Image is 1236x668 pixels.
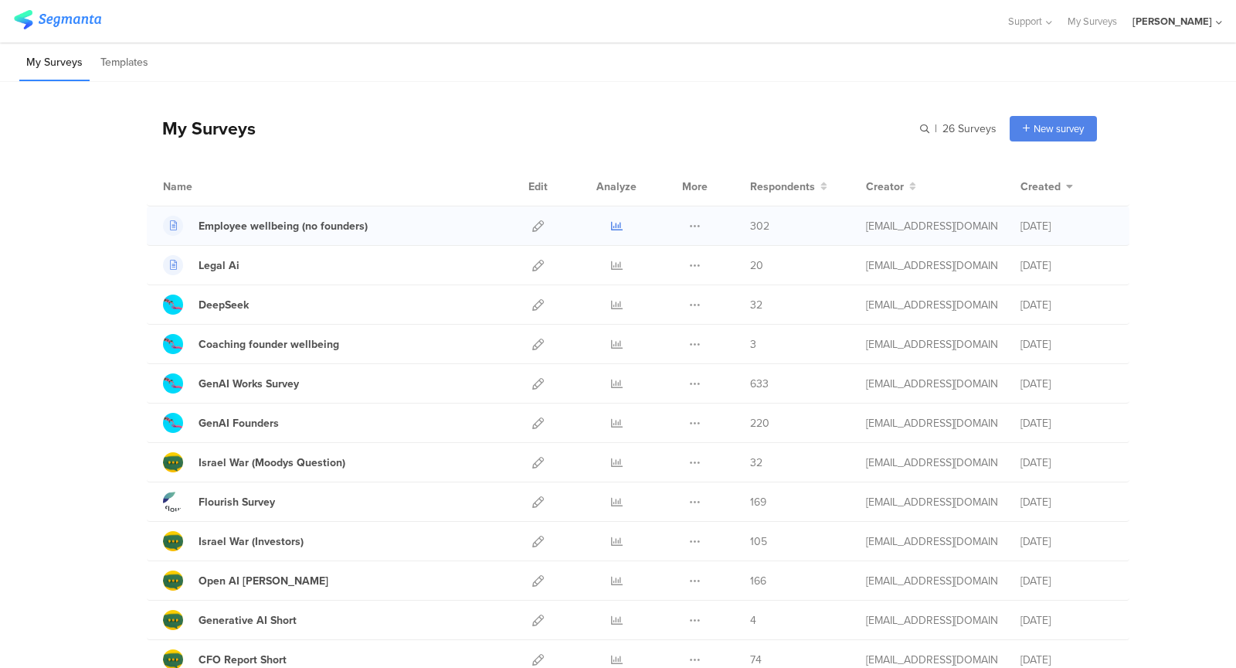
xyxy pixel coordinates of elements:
div: [DATE] [1020,415,1113,431]
div: Israel War (Investors) [199,533,304,550]
div: Name [163,179,256,195]
div: [DATE] [1020,494,1113,510]
a: Coaching founder wellbeing [163,334,339,354]
span: 633 [750,376,769,392]
span: 169 [750,494,766,510]
span: | [932,121,939,137]
span: Support [1008,14,1042,29]
div: Employee wellbeing (no founders) [199,218,368,234]
a: Employee wellbeing (no founders) [163,216,368,236]
a: Open AI [PERSON_NAME] [163,571,328,591]
div: Generative AI Short [199,612,297,629]
div: yael@ybenjamin.com [866,533,997,550]
div: GenAI Works Survey [199,376,299,392]
span: 74 [750,652,762,668]
a: DeepSeek [163,295,249,315]
span: 4 [750,612,756,629]
span: 26 Surveys [942,121,997,137]
button: Created [1020,179,1073,195]
a: Flourish Survey [163,492,275,512]
a: Israel War (Moodys Question) [163,452,345,472]
div: yael@ybenjamin.com [866,376,997,392]
a: GenAI Founders [163,413,279,433]
div: yael@ybenjamin.com [866,494,997,510]
div: yael@ybenjamin.com [866,415,997,431]
span: 302 [750,218,769,234]
img: segmanta logo [14,10,101,29]
div: Edit [521,167,555,206]
div: Analyze [593,167,640,206]
div: [DATE] [1020,336,1113,353]
div: yael@ybenjamin.com [866,297,997,313]
div: [DATE] [1020,573,1113,589]
span: 20 [750,257,763,274]
div: yael@ybenjamin.com [866,257,997,274]
div: [PERSON_NAME] [1132,14,1212,29]
div: [DATE] [1020,376,1113,392]
div: [DATE] [1020,652,1113,668]
span: New survey [1034,121,1084,136]
a: GenAI Works Survey [163,373,299,394]
span: Creator [866,179,904,195]
span: Respondents [750,179,815,195]
div: Open AI Sam Altman [199,573,328,589]
div: My Surveys [147,115,256,141]
li: My Surveys [19,45,90,81]
div: Israel War (Moodys Question) [199,455,345,471]
button: Respondents [750,179,827,195]
div: DeepSeek [199,297,249,313]
a: Generative AI Short [163,610,297,630]
div: [DATE] [1020,533,1113,550]
button: Creator [866,179,916,195]
div: [DATE] [1020,612,1113,629]
div: yael@ybenjamin.com [866,218,997,234]
div: Coaching founder wellbeing [199,336,339,353]
span: 105 [750,533,767,550]
div: [DATE] [1020,218,1113,234]
div: CFO Report Short [199,652,287,668]
span: 166 [750,573,766,589]
div: yael@ybenjamin.com [866,336,997,353]
span: 32 [750,455,762,471]
div: yael@ybenjamin.com [866,455,997,471]
a: Legal Ai [163,255,239,275]
span: 32 [750,297,762,313]
span: 220 [750,415,769,431]
div: yael@ybenjamin.com [866,612,997,629]
div: [DATE] [1020,257,1113,274]
div: More [678,167,711,206]
li: Templates [93,45,155,81]
div: yael@ybenjamin.com [866,573,997,589]
div: GenAI Founders [199,415,279,431]
div: Legal Ai [199,257,239,274]
div: Flourish Survey [199,494,275,510]
div: yael@ybenjamin.com [866,652,997,668]
span: Created [1020,179,1061,195]
span: 3 [750,336,756,353]
a: Israel War (Investors) [163,531,304,551]
div: [DATE] [1020,455,1113,471]
div: [DATE] [1020,297,1113,313]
